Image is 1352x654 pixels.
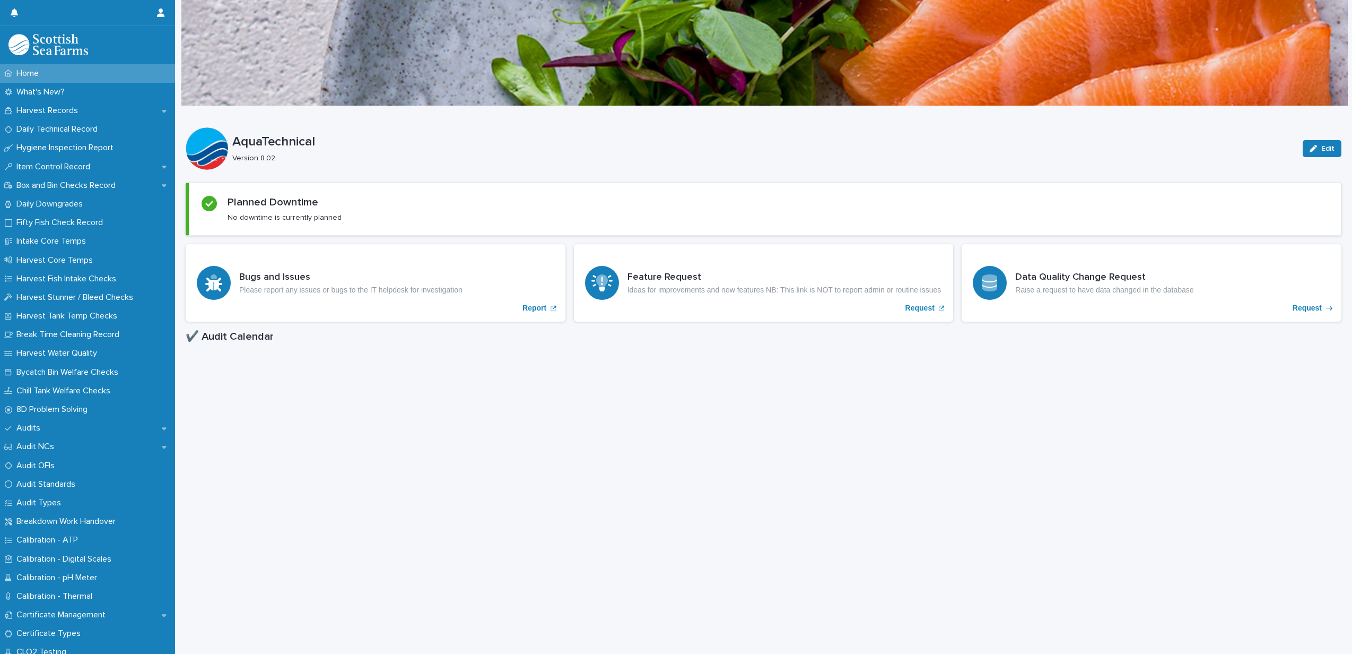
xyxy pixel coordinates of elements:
p: Break Time Cleaning Record [12,330,128,340]
p: Box and Bin Checks Record [12,180,124,191]
p: Audit Types [12,498,69,508]
p: Ideas for improvements and new features NB: This link is NOT to report admin or routine issues [627,286,941,295]
p: Harvest Fish Intake Checks [12,274,125,284]
p: Bycatch Bin Welfare Checks [12,367,127,377]
img: mMrefqRFQpe26GRNOUkG [8,34,88,55]
p: Certificate Management [12,610,114,620]
h1: ✔️ Audit Calendar [186,330,1341,343]
p: Harvest Stunner / Bleed Checks [12,292,142,303]
p: Report [522,304,546,313]
p: Calibration - ATP [12,535,86,545]
p: Calibration - Digital Scales [12,554,120,564]
p: Harvest Core Temps [12,255,101,265]
a: Request [574,244,954,322]
p: Certificate Types [12,629,89,639]
p: Harvest Records [12,106,86,116]
p: Daily Downgrades [12,199,91,209]
p: No downtime is currently planned [228,213,342,222]
h3: Feature Request [627,272,941,283]
p: Audits [12,423,49,433]
p: Request [905,304,935,313]
p: Intake Core Temps [12,236,94,246]
p: Hygiene Inspection Report [12,143,122,153]
p: AquaTechnical [232,134,1294,150]
p: Chill Tank Welfare Checks [12,386,119,396]
p: Please report any issues or bugs to the IT helpdesk for investigation [239,286,463,295]
p: Harvest Water Quality [12,348,106,358]
p: Raise a request to have data changed in the database [1015,286,1193,295]
h2: Planned Downtime [228,196,318,209]
p: Request [1293,304,1322,313]
h3: Data Quality Change Request [1015,272,1193,283]
p: Audit Standards [12,479,84,489]
p: Item Control Record [12,162,99,172]
p: Version 8.02 [232,154,1290,163]
p: What's New? [12,87,73,97]
a: Request [962,244,1341,322]
h3: Bugs and Issues [239,272,463,283]
p: 8D Problem Solving [12,405,96,415]
p: Calibration - pH Meter [12,573,106,583]
button: Edit [1303,140,1341,157]
a: Report [186,244,565,322]
p: Breakdown Work Handover [12,517,124,527]
span: Edit [1321,145,1334,152]
p: Fifty Fish Check Record [12,218,111,228]
p: Audit OFIs [12,461,63,471]
p: Home [12,68,47,79]
p: Daily Technical Record [12,124,106,134]
p: Calibration - Thermal [12,591,101,601]
p: Harvest Tank Temp Checks [12,311,126,321]
p: Audit NCs [12,442,63,452]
